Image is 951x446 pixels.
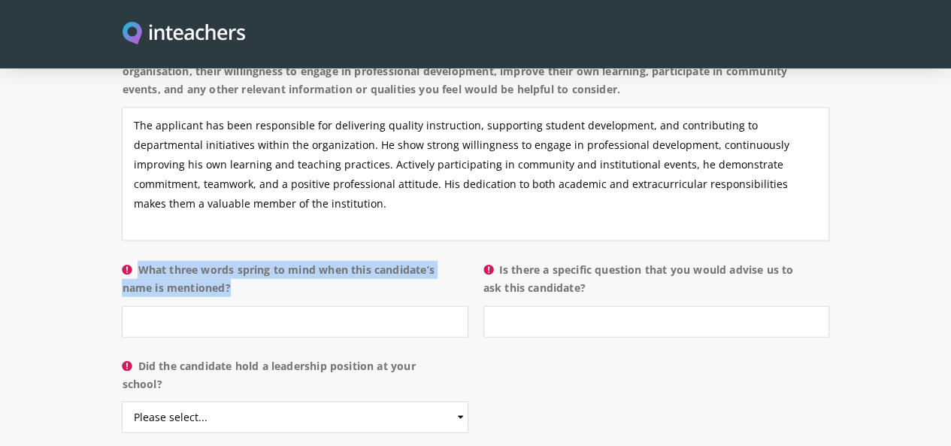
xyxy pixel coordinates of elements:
[122,44,828,108] label: Please use this section to add any supplementary information, including a summary of the candidat...
[122,357,468,402] label: Did the candidate hold a leadership position at your school?
[123,22,245,47] a: Visit this site's homepage
[483,261,829,306] label: Is there a specific question that you would advise us to ask this candidate?
[122,261,468,306] label: What three words spring to mind when this candidate’s name is mentioned?
[123,22,245,47] img: Inteachers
